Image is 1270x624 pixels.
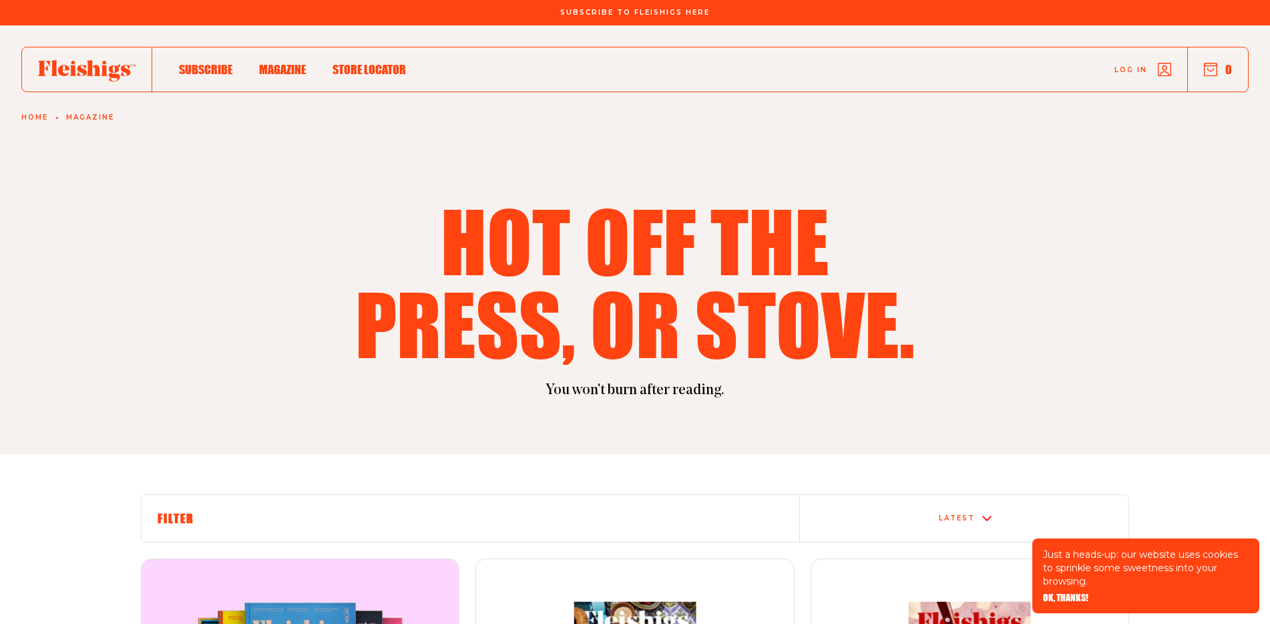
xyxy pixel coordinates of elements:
a: Home [21,114,48,122]
h6: Filter [158,511,783,526]
span: Magazine [259,62,306,77]
button: OK, THANKS! [1043,593,1088,603]
span: Subscribe [179,62,232,77]
a: Magazine [259,60,306,78]
p: You won't burn after reading. [141,381,1129,401]
button: 0 [1204,62,1232,77]
a: Log in [1114,63,1171,76]
span: Log in [1114,65,1147,75]
a: Subscribe To Fleishigs Here [558,9,712,15]
span: Store locator [333,62,406,77]
p: Just a heads-up: our website uses cookies to sprinkle some sweetness into your browsing. [1043,548,1249,588]
h1: Hot off the press, or stove. [347,199,923,365]
div: Latest [939,514,975,522]
a: Store locator [333,60,406,78]
span: Subscribe To Fleishigs Here [560,9,710,17]
a: Magazine [66,114,114,122]
a: Subscribe [179,60,232,78]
